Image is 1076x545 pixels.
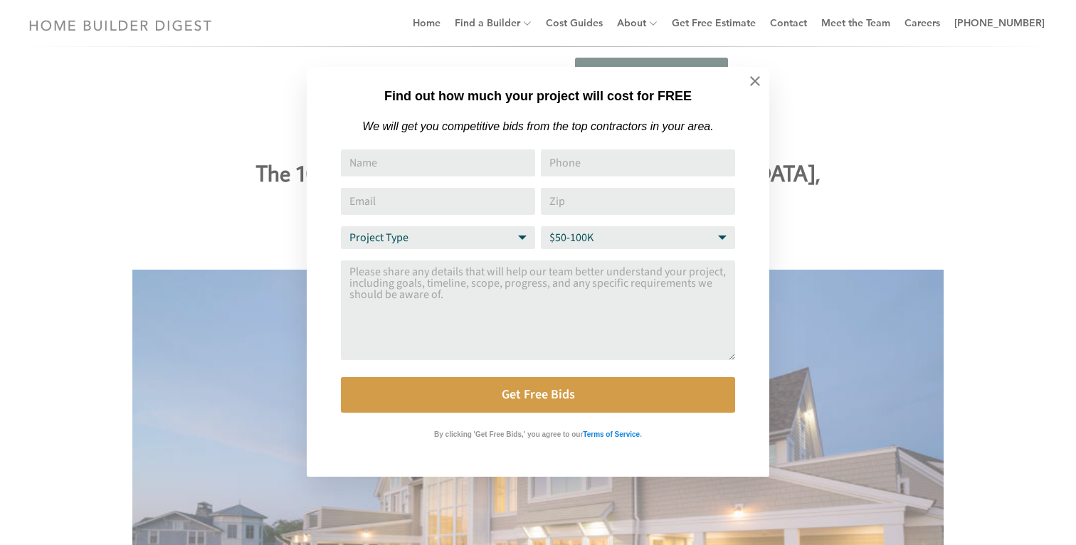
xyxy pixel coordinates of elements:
button: Get Free Bids [341,377,735,413]
input: Phone [541,149,735,176]
em: We will get you competitive bids from the top contractors in your area. [362,120,713,132]
button: Close [730,56,780,106]
input: Name [341,149,535,176]
select: Project Type [341,226,535,249]
strong: Find out how much your project will cost for FREE [384,89,692,103]
input: Zip [541,188,735,215]
textarea: Comment or Message [341,260,735,360]
select: Budget Range [541,226,735,249]
strong: . [640,430,642,438]
strong: By clicking 'Get Free Bids,' you agree to our [434,430,583,438]
strong: Terms of Service [583,430,640,438]
input: Email Address [341,188,535,215]
a: Terms of Service [583,427,640,439]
